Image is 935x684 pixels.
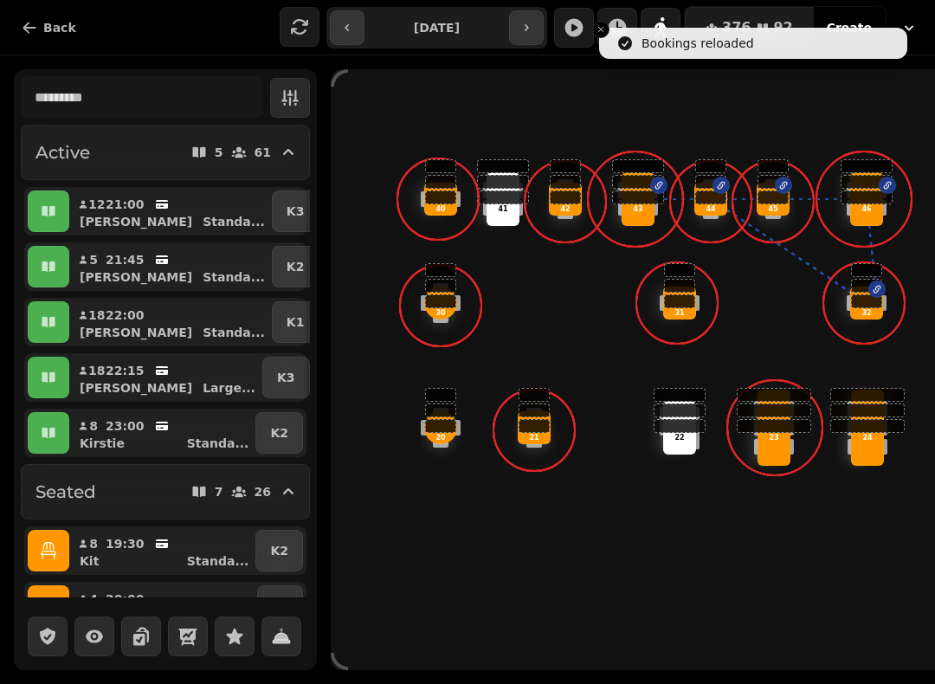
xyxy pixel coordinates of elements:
p: 20:00 [106,590,145,608]
button: 420:00 [73,585,254,627]
p: 44 [706,204,715,215]
span: Back [43,22,76,34]
p: 26 [255,486,271,498]
button: Active561 [21,125,310,180]
p: 22:00 [106,307,145,324]
div: Bookings reloaded [642,35,754,52]
p: K2 [270,542,288,559]
p: Large ... [203,379,255,397]
p: Kirstie [80,435,125,452]
p: 21:45 [106,251,145,268]
p: Standa ... [187,552,249,570]
p: 43 [633,204,642,215]
button: K2 [255,530,303,571]
p: 46 [861,204,871,215]
p: K3 [287,203,305,220]
p: 19:30 [106,535,145,552]
button: 24 [257,585,303,627]
p: 31 [674,308,684,319]
p: K3 [277,369,295,386]
p: 12 [88,196,99,213]
p: 40 [435,204,445,215]
h2: Seated [35,480,96,504]
button: 1822:00[PERSON_NAME]Standa... [73,301,268,343]
p: 23:00 [106,417,145,435]
button: Seated726 [21,464,310,519]
p: 30 [435,308,445,319]
p: 32 [861,308,871,319]
p: 61 [255,146,271,158]
button: 819:30KitStanda... [73,530,252,571]
p: Standa ... [203,324,265,341]
button: 37692 [685,7,814,48]
p: Standa ... [187,435,249,452]
button: 1221:00[PERSON_NAME]Standa... [73,190,268,232]
p: 4 [88,590,99,608]
p: 20 [435,433,445,443]
p: 18 [88,362,99,379]
button: K1 [272,301,319,343]
p: [PERSON_NAME] [80,379,192,397]
p: 42 [560,204,570,215]
button: Close toast [592,21,609,38]
p: 21:00 [106,196,145,213]
p: Kit [80,552,99,570]
h2: Active [35,140,90,165]
button: 823:00KirstieStanda... [73,412,252,454]
p: 24 [862,433,872,443]
p: 7 [215,486,223,498]
p: Standa ... [203,213,265,230]
p: K1 [287,313,305,331]
p: 45 [768,204,777,215]
p: K2 [270,424,288,442]
button: Back [7,10,90,45]
p: Standa ... [203,268,265,286]
button: K2 [255,412,303,454]
p: 41 [498,204,507,215]
button: 1822:15[PERSON_NAME]Large... [73,357,259,398]
p: 23 [769,433,778,443]
button: 521:45[PERSON_NAME]Standa... [73,246,268,287]
p: 21 [529,433,538,443]
button: Create [813,7,886,48]
button: K3 [262,357,310,398]
p: 22 [674,433,684,443]
p: K2 [287,258,305,275]
button: K2 [272,246,319,287]
p: 5 [88,251,99,268]
p: 5 [215,146,223,158]
p: [PERSON_NAME] [80,268,192,286]
p: 8 [88,417,99,435]
p: [PERSON_NAME] [80,213,192,230]
p: 8 [88,535,99,552]
p: 18 [88,307,99,324]
button: K3 [272,190,319,232]
p: 22:15 [106,362,145,379]
p: [PERSON_NAME] [80,324,192,341]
